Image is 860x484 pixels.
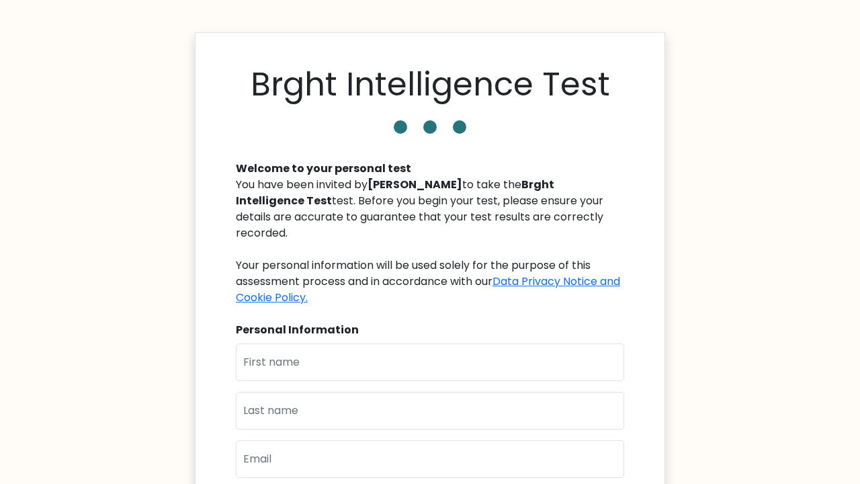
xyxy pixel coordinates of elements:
input: First name [236,344,624,381]
a: Data Privacy Notice and Cookie Policy. [236,274,620,305]
div: Personal Information [236,322,624,338]
h1: Brght Intelligence Test [251,65,610,104]
b: [PERSON_NAME] [368,177,462,192]
div: You have been invited by to take the test. Before you begin your test, please ensure your details... [236,177,624,306]
div: Welcome to your personal test [236,161,624,177]
input: Email [236,440,624,478]
input: Last name [236,392,624,430]
b: Brght Intelligence Test [236,177,554,208]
